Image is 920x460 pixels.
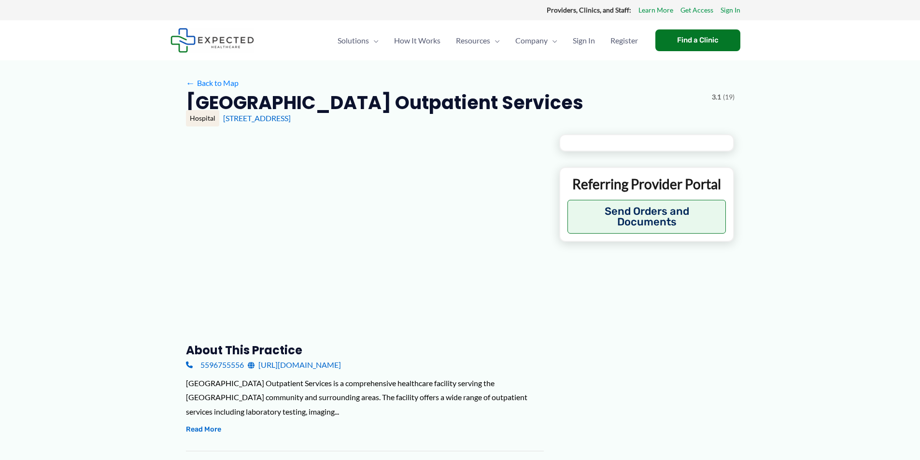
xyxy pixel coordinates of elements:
[508,24,565,57] a: CompanyMenu Toggle
[186,376,544,419] div: [GEOGRAPHIC_DATA] Outpatient Services is a comprehensive healthcare facility serving the [GEOGRAP...
[448,24,508,57] a: ResourcesMenu Toggle
[548,24,557,57] span: Menu Toggle
[330,24,386,57] a: SolutionsMenu Toggle
[723,91,735,103] span: (19)
[456,24,490,57] span: Resources
[170,28,254,53] img: Expected Healthcare Logo - side, dark font, small
[573,24,595,57] span: Sign In
[394,24,440,57] span: How It Works
[603,24,646,57] a: Register
[680,4,713,16] a: Get Access
[248,358,341,372] a: [URL][DOMAIN_NAME]
[369,24,379,57] span: Menu Toggle
[655,29,740,51] a: Find a Clinic
[712,91,721,103] span: 3.1
[186,91,583,114] h2: [GEOGRAPHIC_DATA] Outpatient Services
[186,76,239,90] a: ←Back to Map
[338,24,369,57] span: Solutions
[567,200,726,234] button: Send Orders and Documents
[567,175,726,193] p: Referring Provider Portal
[186,424,221,435] button: Read More
[186,343,544,358] h3: About this practice
[565,24,603,57] a: Sign In
[547,6,631,14] strong: Providers, Clinics, and Staff:
[610,24,638,57] span: Register
[186,110,219,126] div: Hospital
[223,113,291,123] a: [STREET_ADDRESS]
[330,24,646,57] nav: Primary Site Navigation
[721,4,740,16] a: Sign In
[515,24,548,57] span: Company
[186,358,244,372] a: 5596755556
[490,24,500,57] span: Menu Toggle
[186,78,195,87] span: ←
[386,24,448,57] a: How It Works
[638,4,673,16] a: Learn More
